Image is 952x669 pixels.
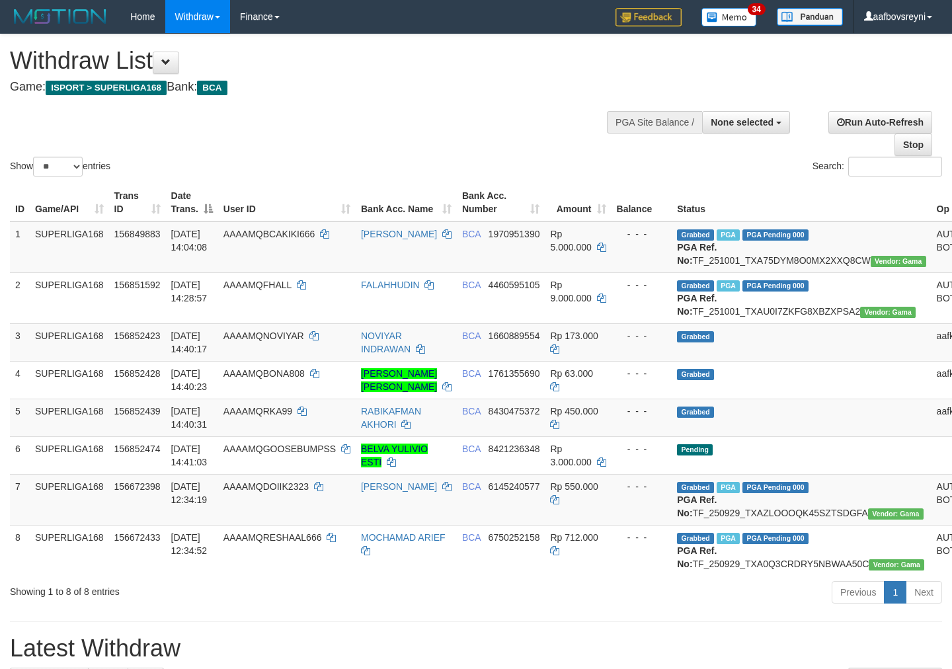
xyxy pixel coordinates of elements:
span: 156672398 [114,481,161,492]
span: Grabbed [677,533,714,544]
span: BCA [462,406,481,416]
span: 156852439 [114,406,161,416]
span: Copy 6145240577 to clipboard [489,481,540,492]
span: AAAAMQDOIIK2323 [223,481,309,492]
span: Marked by aafsoycanthlai [717,280,740,292]
td: 1 [10,221,30,273]
a: MOCHAMAD ARIEF [361,532,446,543]
label: Show entries [10,157,110,177]
th: Game/API: activate to sort column ascending [30,184,109,221]
td: 4 [10,361,30,399]
td: SUPERLIGA168 [30,361,109,399]
th: Trans ID: activate to sort column ascending [109,184,166,221]
b: PGA Ref. No: [677,242,717,266]
span: PGA Pending [742,280,809,292]
span: [DATE] 14:40:23 [171,368,208,392]
span: Vendor URL: https://trx31.1velocity.biz [860,307,916,318]
a: [PERSON_NAME] [PERSON_NAME] [361,368,437,392]
td: 2 [10,272,30,323]
td: SUPERLIGA168 [30,272,109,323]
span: BCA [462,481,481,492]
span: Pending [677,444,713,455]
span: Rp 450.000 [550,406,598,416]
img: Button%20Memo.svg [701,8,757,26]
span: [DATE] 14:04:08 [171,229,208,253]
span: Grabbed [677,369,714,380]
span: 156852428 [114,368,161,379]
td: TF_250929_TXAZLOOOQK45SZTSDGFA [672,474,931,525]
b: PGA Ref. No: [677,293,717,317]
th: User ID: activate to sort column ascending [218,184,356,221]
select: Showentries [33,157,83,177]
th: Status [672,184,931,221]
a: NOVIYAR INDRAWAN [361,331,411,354]
span: PGA Pending [742,482,809,493]
span: Rp 550.000 [550,481,598,492]
div: Showing 1 to 8 of 8 entries [10,580,387,598]
td: TF_251001_TXAU0I7ZKFG8XBZXPSA2 [672,272,931,323]
button: None selected [702,111,790,134]
th: Date Trans.: activate to sort column descending [166,184,218,221]
span: AAAAMQNOVIYAR [223,331,304,341]
b: PGA Ref. No: [677,545,717,569]
h4: Game: Bank: [10,81,621,94]
th: ID [10,184,30,221]
div: - - - [617,531,667,544]
span: Rp 9.000.000 [550,280,591,303]
span: [DATE] 14:40:31 [171,406,208,430]
a: Run Auto-Refresh [828,111,932,134]
span: Rp 173.000 [550,331,598,341]
div: - - - [617,227,667,241]
div: - - - [617,405,667,418]
span: Copy 8421236348 to clipboard [489,444,540,454]
span: Grabbed [677,229,714,241]
label: Search: [813,157,942,177]
span: [DATE] 12:34:52 [171,532,208,556]
span: PGA Pending [742,533,809,544]
span: Vendor URL: https://trx31.1velocity.biz [871,256,926,267]
th: Bank Acc. Number: activate to sort column ascending [457,184,545,221]
td: SUPERLIGA168 [30,474,109,525]
span: Rp 712.000 [550,532,598,543]
td: SUPERLIGA168 [30,436,109,474]
b: PGA Ref. No: [677,494,717,518]
a: Next [906,581,942,604]
span: BCA [462,280,481,290]
span: 156851592 [114,280,161,290]
span: 156672433 [114,532,161,543]
span: [DATE] 14:28:57 [171,280,208,303]
a: Previous [832,581,885,604]
th: Bank Acc. Name: activate to sort column ascending [356,184,457,221]
td: SUPERLIGA168 [30,399,109,436]
td: 8 [10,525,30,576]
span: PGA Pending [742,229,809,241]
span: Rp 3.000.000 [550,444,591,467]
span: Copy 1761355690 to clipboard [489,368,540,379]
th: Balance [612,184,672,221]
td: 6 [10,436,30,474]
span: Copy 8430475372 to clipboard [489,406,540,416]
span: Rp 63.000 [550,368,593,379]
span: BCA [197,81,227,95]
th: Amount: activate to sort column ascending [545,184,611,221]
span: Grabbed [677,280,714,292]
span: Grabbed [677,482,714,493]
td: TF_251001_TXA75DYM8O0MX2XXQ8CW [672,221,931,273]
span: AAAAMQBCAKIKI666 [223,229,315,239]
a: FALAHHUDIN [361,280,420,290]
span: Marked by aafsoycanthlai [717,229,740,241]
div: PGA Site Balance / [607,111,702,134]
span: [DATE] 14:41:03 [171,444,208,467]
span: BCA [462,444,481,454]
td: 7 [10,474,30,525]
span: AAAAMQFHALL [223,280,292,290]
td: SUPERLIGA168 [30,525,109,576]
a: [PERSON_NAME] [361,229,437,239]
td: 3 [10,323,30,361]
div: - - - [617,278,667,292]
span: Vendor URL: https://trx31.1velocity.biz [869,559,924,571]
span: AAAAMQRKA99 [223,406,292,416]
span: Marked by aafsoycanthlai [717,533,740,544]
span: Copy 6750252158 to clipboard [489,532,540,543]
a: 1 [884,581,906,604]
